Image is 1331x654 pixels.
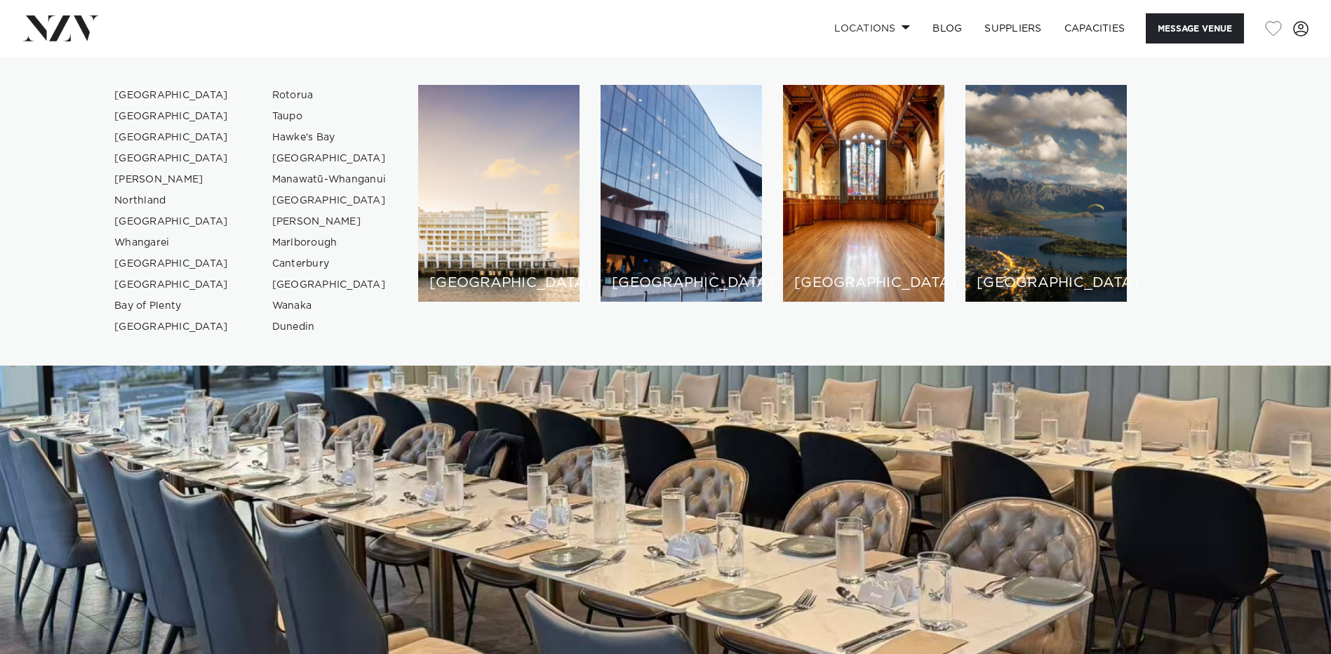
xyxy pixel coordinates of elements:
[429,276,568,291] h6: [GEOGRAPHIC_DATA]
[103,295,240,316] a: Bay of Plenty
[418,85,580,302] a: Auckland venues [GEOGRAPHIC_DATA]
[977,276,1116,291] h6: [GEOGRAPHIC_DATA]
[823,13,921,44] a: Locations
[103,127,240,148] a: [GEOGRAPHIC_DATA]
[261,295,398,316] a: Wanaka
[261,148,398,169] a: [GEOGRAPHIC_DATA]
[794,276,933,291] h6: [GEOGRAPHIC_DATA]
[261,106,398,127] a: Taupo
[103,190,240,211] a: Northland
[783,85,944,302] a: Christchurch venues [GEOGRAPHIC_DATA]
[261,127,398,148] a: Hawke's Bay
[261,85,398,106] a: Rotorua
[612,276,751,291] h6: [GEOGRAPHIC_DATA]
[103,253,240,274] a: [GEOGRAPHIC_DATA]
[973,13,1052,44] a: SUPPLIERS
[103,232,240,253] a: Whangarei
[22,15,99,41] img: nzv-logo.png
[261,253,398,274] a: Canterbury
[103,169,240,190] a: [PERSON_NAME]
[103,106,240,127] a: [GEOGRAPHIC_DATA]
[1146,13,1244,44] button: Message Venue
[261,274,398,295] a: [GEOGRAPHIC_DATA]
[261,190,398,211] a: [GEOGRAPHIC_DATA]
[965,85,1127,302] a: Queenstown venues [GEOGRAPHIC_DATA]
[261,316,398,338] a: Dunedin
[261,169,398,190] a: Manawatū-Whanganui
[261,211,398,232] a: [PERSON_NAME]
[103,211,240,232] a: [GEOGRAPHIC_DATA]
[261,232,398,253] a: Marlborough
[103,316,240,338] a: [GEOGRAPHIC_DATA]
[103,274,240,295] a: [GEOGRAPHIC_DATA]
[601,85,762,302] a: Wellington venues [GEOGRAPHIC_DATA]
[1053,13,1137,44] a: Capacities
[921,13,973,44] a: BLOG
[103,148,240,169] a: [GEOGRAPHIC_DATA]
[103,85,240,106] a: [GEOGRAPHIC_DATA]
